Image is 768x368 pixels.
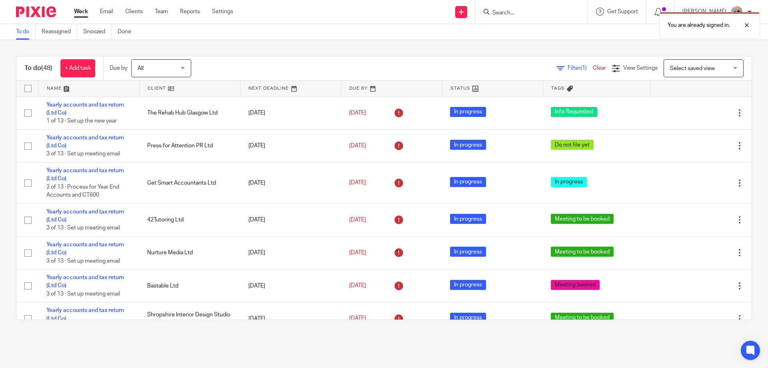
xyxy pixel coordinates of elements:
[46,242,124,255] a: Yearly accounts and tax return (Ltd Co)
[16,24,36,40] a: To do
[46,209,124,223] a: Yearly accounts and tax return (Ltd Co)
[670,66,715,71] span: Select saved view
[580,65,587,71] span: (1)
[46,275,124,288] a: Yearly accounts and tax return (Ltd Co)
[450,280,486,290] span: In progress
[60,59,95,77] a: + Add task
[668,21,730,29] p: You are already signed in.
[212,8,233,16] a: Settings
[450,107,486,117] span: In progress
[46,258,120,264] span: 3 of 13 · Set up meeting email
[46,102,124,116] a: Yearly accounts and tax return (Ltd Co)
[46,135,124,149] a: Yearly accounts and tax return (Ltd Co)
[125,8,143,16] a: Clients
[450,140,486,150] span: In progress
[349,110,366,116] span: [DATE]
[16,6,56,17] img: Pixie
[450,247,486,257] span: In progress
[551,107,597,117] span: Info Requested
[349,180,366,186] span: [DATE]
[568,65,593,71] span: Filter
[139,129,240,162] td: Press for Attention PR Ltd
[110,64,127,72] p: Due by
[240,302,341,335] td: [DATE]
[139,302,240,335] td: Shropshire Interior Design Studio Ltd
[349,143,366,149] span: [DATE]
[240,129,341,162] td: [DATE]
[551,86,565,90] span: Tags
[46,308,124,321] a: Yearly accounts and tax return (Ltd Co)
[551,214,614,224] span: Meeting to be booked
[46,118,117,124] span: 1 of 13 · Set up the new year
[730,6,743,18] img: IMG_8745-0021-copy.jpg
[349,217,366,223] span: [DATE]
[349,283,366,289] span: [DATE]
[551,177,587,187] span: In progress
[240,97,341,129] td: [DATE]
[450,313,486,323] span: In progress
[551,140,594,150] span: Do not file yet
[74,8,88,16] a: Work
[139,97,240,129] td: The Rehab Hub Glasgow Ltd
[46,291,120,297] span: 3 of 13 · Set up meeting email
[349,250,366,255] span: [DATE]
[139,162,240,203] td: Get Smart Accountants Ltd
[46,225,120,231] span: 3 of 13 · Set up meeting email
[83,24,112,40] a: Snoozed
[46,151,120,157] span: 3 of 13 · Set up meeting email
[593,65,606,71] a: Clear
[450,177,486,187] span: In progress
[41,65,52,71] span: (48)
[349,316,366,322] span: [DATE]
[139,236,240,269] td: Nurture Media Ltd
[551,313,614,323] span: Meeting to be booked
[551,247,614,257] span: Meeting to be booked
[46,184,119,198] span: 2 of 13 · Process for Year End Accounts and CT600
[42,24,77,40] a: Reassigned
[118,24,137,40] a: Done
[100,8,113,16] a: Email
[450,214,486,224] span: In progress
[240,269,341,302] td: [DATE]
[551,280,600,290] span: Meeting booked
[240,162,341,203] td: [DATE]
[240,203,341,236] td: [DATE]
[240,236,341,269] td: [DATE]
[623,65,658,71] span: View Settings
[139,203,240,236] td: 42Tutoring Ltd
[46,168,124,181] a: Yearly accounts and tax return (Ltd Co)
[139,269,240,302] td: Bastable Ltd
[138,66,144,71] span: All
[180,8,200,16] a: Reports
[24,64,52,72] h1: To do
[155,8,168,16] a: Team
